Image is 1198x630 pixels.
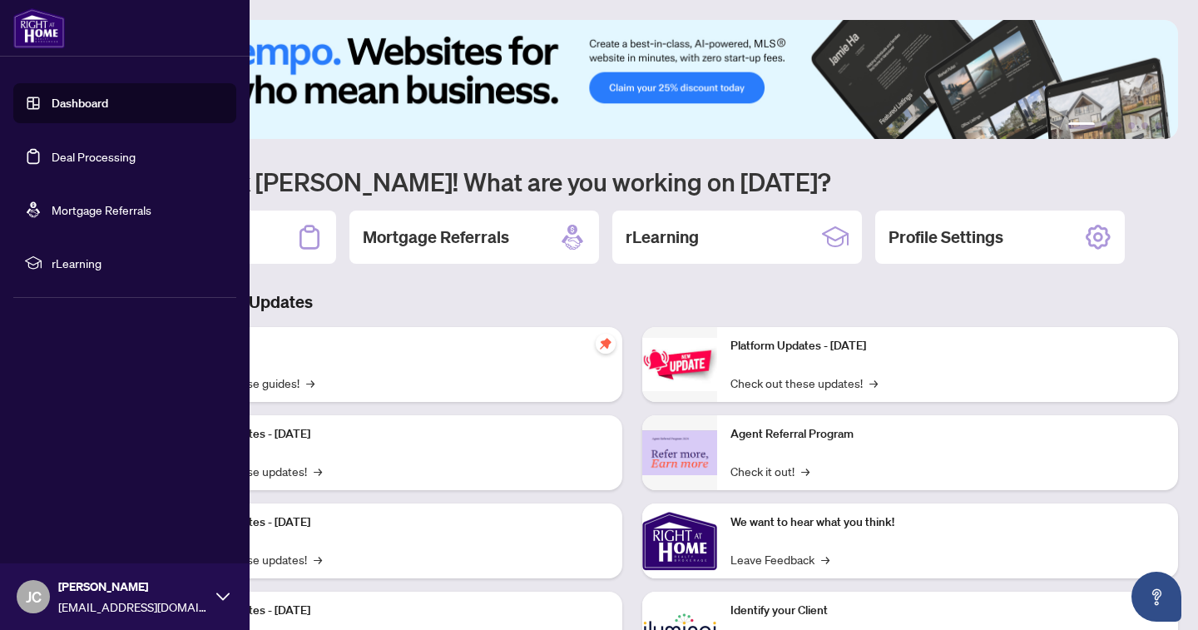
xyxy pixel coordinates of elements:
[175,425,609,444] p: Platform Updates - [DATE]
[52,254,225,272] span: rLearning
[363,226,509,249] h2: Mortgage Referrals
[730,374,878,392] a: Check out these updates!→
[730,337,1165,355] p: Platform Updates - [DATE]
[58,598,208,616] span: [EMAIL_ADDRESS][DOMAIN_NAME]
[596,334,616,354] span: pushpin
[821,550,829,568] span: →
[13,8,65,48] img: logo
[175,337,609,355] p: Self-Help
[730,425,1165,444] p: Agent Referral Program
[642,338,717,390] img: Platform Updates - June 23, 2025
[1101,122,1108,129] button: 2
[1115,122,1121,129] button: 3
[801,462,809,480] span: →
[52,149,136,164] a: Deal Processing
[730,550,829,568] a: Leave Feedback→
[58,578,208,596] span: [PERSON_NAME]
[52,96,108,111] a: Dashboard
[87,166,1178,197] h1: Welcome back [PERSON_NAME]! What are you working on [DATE]?
[1068,122,1095,129] button: 1
[1131,572,1181,622] button: Open asap
[306,374,314,392] span: →
[626,226,699,249] h2: rLearning
[52,202,151,217] a: Mortgage Referrals
[1155,122,1161,129] button: 6
[730,602,1165,620] p: Identify your Client
[175,602,609,620] p: Platform Updates - [DATE]
[87,20,1178,139] img: Slide 0
[730,513,1165,532] p: We want to hear what you think!
[314,462,322,480] span: →
[1128,122,1135,129] button: 4
[642,430,717,476] img: Agent Referral Program
[730,462,809,480] a: Check it out!→
[889,226,1003,249] h2: Profile Settings
[26,585,42,608] span: JC
[1141,122,1148,129] button: 5
[869,374,878,392] span: →
[314,550,322,568] span: →
[87,290,1178,314] h3: Brokerage & Industry Updates
[642,504,717,578] img: We want to hear what you think!
[175,513,609,532] p: Platform Updates - [DATE]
